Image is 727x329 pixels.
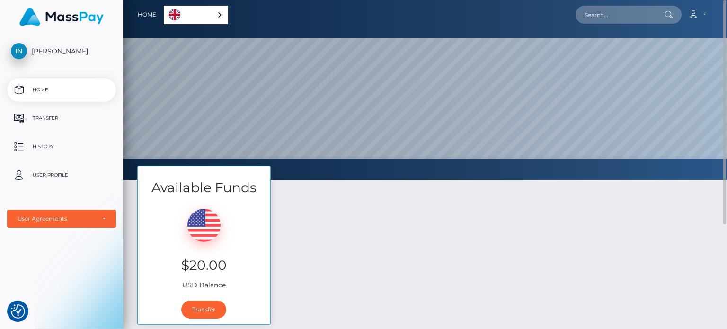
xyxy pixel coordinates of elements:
[164,6,228,24] div: Language
[138,5,156,25] a: Home
[11,140,112,154] p: History
[138,178,270,197] h3: Available Funds
[7,210,116,228] button: User Agreements
[138,197,270,295] div: USD Balance
[19,8,104,26] img: MassPay
[7,47,116,55] span: [PERSON_NAME]
[11,168,112,182] p: User Profile
[7,78,116,102] a: Home
[18,215,95,222] div: User Agreements
[164,6,228,24] aside: Language selected: English
[145,256,263,275] h3: $20.00
[164,6,228,24] a: English
[11,111,112,125] p: Transfer
[11,304,25,319] button: Consent Preferences
[11,304,25,319] img: Revisit consent button
[576,6,665,24] input: Search...
[187,209,221,242] img: USD.png
[7,107,116,130] a: Transfer
[7,163,116,187] a: User Profile
[11,83,112,97] p: Home
[181,301,226,319] a: Transfer
[7,135,116,159] a: History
